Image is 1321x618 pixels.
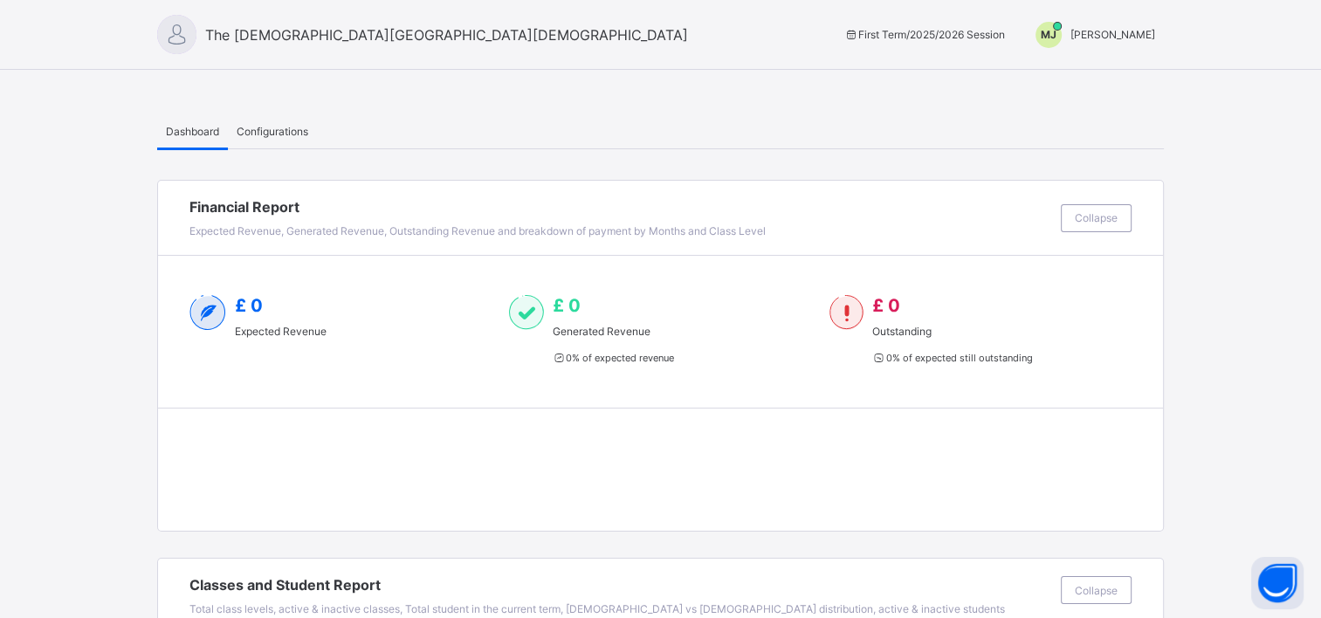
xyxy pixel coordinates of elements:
span: [PERSON_NAME] [1070,28,1155,41]
span: Generated Revenue [553,325,674,338]
span: 0 % of expected revenue [553,352,674,364]
span: £ 0 [872,295,900,316]
span: 0 % of expected still outstanding [872,352,1032,364]
span: £ 0 [235,295,263,316]
span: MJ [1041,28,1056,41]
span: session/term information [843,28,1005,41]
img: paid-1.3eb1404cbcb1d3b736510a26bbfa3ccb.svg [509,295,543,330]
span: Financial Report [189,198,1052,216]
span: Expected Revenue, Generated Revenue, Outstanding Revenue and breakdown of payment by Months and C... [189,224,766,237]
span: Total class levels, active & inactive classes, Total student in the current term, [DEMOGRAPHIC_DA... [189,602,1005,615]
span: Collapse [1075,211,1118,224]
img: outstanding-1.146d663e52f09953f639664a84e30106.svg [829,295,863,330]
span: £ 0 [553,295,581,316]
img: expected-2.4343d3e9d0c965b919479240f3db56ac.svg [189,295,226,330]
span: The [DEMOGRAPHIC_DATA][GEOGRAPHIC_DATA][DEMOGRAPHIC_DATA] [205,26,688,44]
span: Expected Revenue [235,325,327,338]
span: Classes and Student Report [189,576,1052,594]
button: Open asap [1251,557,1304,609]
span: Collapse [1075,584,1118,597]
span: Dashboard [166,125,219,138]
span: Configurations [237,125,308,138]
span: Outstanding [872,325,1032,338]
